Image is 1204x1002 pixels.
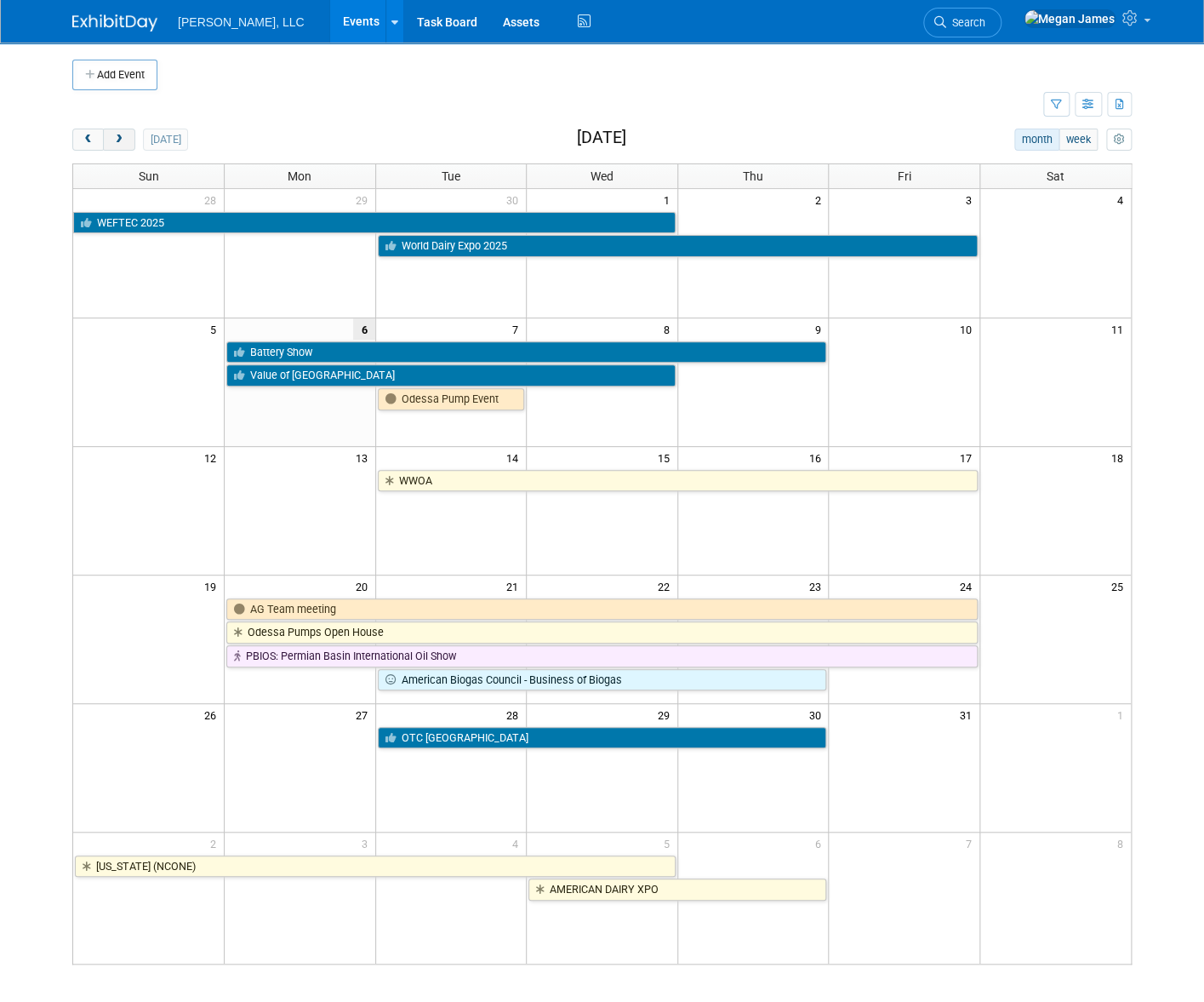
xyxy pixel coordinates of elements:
span: Sun [139,169,159,183]
a: AMERICAN DAIRY XPO [528,879,826,901]
button: next [103,129,134,151]
a: Odessa Pump Event [378,388,525,410]
a: WWOA [378,470,978,492]
button: Add Event [72,60,157,90]
span: Search [946,16,985,29]
span: 5 [208,318,224,340]
span: Wed [591,169,613,183]
span: 3 [360,833,375,854]
span: 29 [656,704,677,725]
span: 7 [511,318,526,340]
span: 3 [964,189,979,210]
button: [DATE] [143,129,188,151]
span: 25 [1110,575,1131,597]
span: 30 [505,189,526,210]
span: 1 [1116,704,1131,725]
a: [US_STATE] (NCONE) [75,856,676,878]
h2: [DATE] [576,129,625,147]
span: Sat [1047,169,1064,183]
span: 6 [353,318,375,340]
a: World Dairy Expo 2025 [378,235,978,257]
a: WEFTEC 2025 [73,212,676,234]
span: 4 [511,833,526,854]
span: 23 [807,575,828,597]
span: 29 [354,189,375,210]
span: 4 [1116,189,1131,210]
a: Battery Show [226,341,826,364]
span: 5 [662,833,677,854]
a: Value of [GEOGRAPHIC_DATA] [226,364,676,386]
a: PBIOS: Permian Basin International Oil Show [226,645,978,667]
span: 19 [203,575,224,597]
span: 16 [807,447,828,468]
span: 1 [662,189,677,210]
a: OTC [GEOGRAPHIC_DATA] [378,727,827,749]
a: AG Team meeting [226,598,978,621]
img: Megan James [1024,9,1116,28]
a: Search [923,8,1001,37]
span: 28 [203,189,224,210]
span: 18 [1110,447,1131,468]
button: prev [72,129,104,151]
span: 11 [1110,318,1131,340]
span: 15 [656,447,677,468]
span: 8 [662,318,677,340]
span: Fri [898,169,911,183]
span: 6 [813,833,828,854]
span: 10 [958,318,979,340]
span: 24 [958,575,979,597]
span: 8 [1116,833,1131,854]
span: Mon [288,169,311,183]
img: ExhibitDay [72,14,157,31]
span: 31 [958,704,979,725]
span: 27 [354,704,375,725]
span: 12 [203,447,224,468]
span: 14 [505,447,526,468]
span: Tue [442,169,460,183]
span: [PERSON_NAME], LLC [178,15,305,29]
span: 2 [813,189,828,210]
span: 7 [964,833,979,854]
span: 20 [354,575,375,597]
button: month [1014,129,1059,151]
span: 30 [807,704,828,725]
span: 28 [505,704,526,725]
span: Thu [743,169,763,183]
button: myCustomButton [1106,129,1132,151]
span: 26 [203,704,224,725]
span: 21 [505,575,526,597]
span: 2 [208,833,224,854]
i: Personalize Calendar [1113,135,1124,146]
a: Odessa Pumps Open House [226,621,978,644]
span: 9 [813,318,828,340]
button: week [1058,129,1098,151]
span: 13 [354,447,375,468]
span: 17 [958,447,979,468]
a: American Biogas Council - Business of Biogas [378,669,827,691]
span: 22 [656,575,677,597]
